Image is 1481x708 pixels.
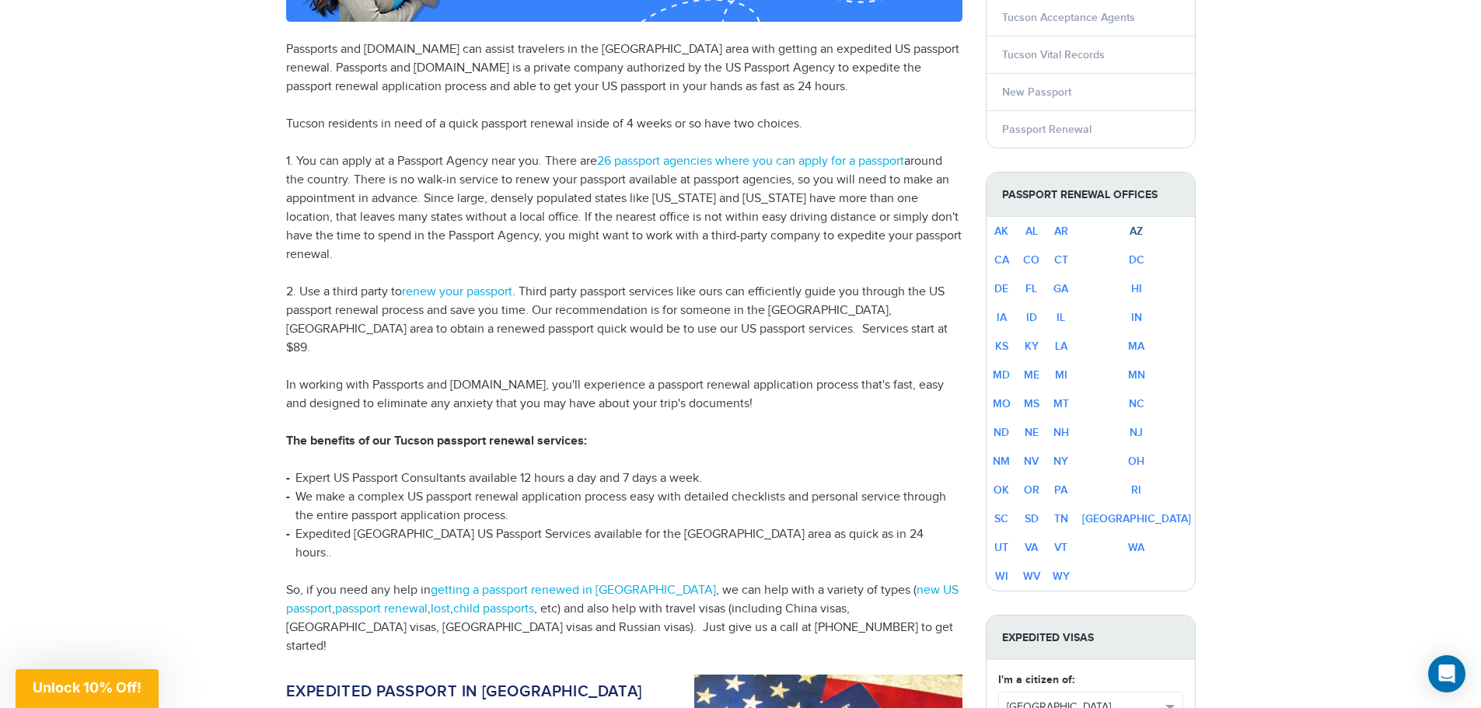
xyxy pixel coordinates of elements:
span: Unlock 10% Off! [33,679,141,696]
a: getting a passport renewed in [GEOGRAPHIC_DATA] [431,583,716,598]
a: PA [1054,483,1067,497]
a: passport renewal [335,602,428,616]
li: Expedited [GEOGRAPHIC_DATA] US Passport Services available for the [GEOGRAPHIC_DATA] area as quic... [286,525,962,563]
a: MT [1053,397,1069,410]
a: MN [1128,368,1145,382]
a: AK [994,225,1008,238]
a: FL [1025,282,1037,295]
a: NJ [1130,426,1143,439]
strong: Passport Renewal Offices [987,173,1195,217]
a: MD [993,368,1010,382]
a: SC [994,512,1008,525]
a: NY [1053,455,1068,468]
a: OK [994,483,1009,497]
strong: Expedited Visas [987,616,1195,660]
a: WI [995,570,1008,583]
a: CO [1023,253,1039,267]
a: GA [1053,282,1068,295]
p: Passports and [DOMAIN_NAME] can assist travelers in the [GEOGRAPHIC_DATA] area with getting an ex... [286,40,962,96]
a: DE [994,282,1008,295]
a: Passport Renewal [1002,123,1092,136]
a: WV [1023,570,1040,583]
a: Tucson Acceptance Agents [1002,11,1135,24]
p: So, if you need any help in , we can help with a variety of types ( , , , , etc) and also help wi... [286,581,962,656]
a: TN [1054,512,1068,525]
a: MO [993,397,1011,410]
a: new US passport [286,583,959,616]
strong: The benefits of our Tucson passport renewal services: [286,434,587,448]
a: [GEOGRAPHIC_DATA] [1082,512,1191,525]
p: 2. Use a third party to . Third party passport services like ours can efficiently guide you throu... [286,283,962,357]
p: Tucson residents in need of a quick passport renewal inside of 4 weeks or so have two choices. [286,115,962,134]
a: CT [1054,253,1068,267]
a: MA [1128,340,1144,353]
li: Expert US Passport Consultants available 12 hours a day and 7 days a week. [286,469,962,488]
a: ID [1026,311,1037,324]
a: lost [431,602,450,616]
p: In working with Passports and [DOMAIN_NAME], you'll experience a passport renewal application pro... [286,376,962,413]
a: New Passport [1002,85,1071,99]
a: NH [1053,426,1069,439]
a: HI [1131,282,1142,295]
a: AR [1054,225,1068,238]
a: OH [1128,455,1144,468]
a: ME [1024,368,1039,382]
a: Tucson Vital Records [1002,48,1105,61]
a: KY [1025,340,1039,353]
a: OR [1024,483,1039,497]
p: 1. You can apply at a Passport Agency near you. There are around the country. There is no walk-in... [286,152,962,264]
a: AZ [1130,225,1143,238]
a: WY [1053,570,1070,583]
a: CA [994,253,1009,267]
h2: Expedited passport in [GEOGRAPHIC_DATA] [286,682,644,701]
a: NC [1129,397,1144,410]
a: NM [993,455,1010,468]
a: NE [1025,426,1039,439]
a: VT [1054,541,1067,554]
a: renew your passport [402,284,512,299]
a: MS [1024,397,1039,410]
a: RI [1131,483,1141,497]
a: MI [1055,368,1067,382]
a: SD [1025,512,1039,525]
a: LA [1055,340,1067,353]
a: IL [1057,311,1065,324]
a: 26 passport agencies where you can apply for a passport [597,154,904,169]
a: WA [1128,541,1144,554]
div: Open Intercom Messenger [1428,655,1465,692]
a: ND [994,426,1009,439]
div: Unlock 10% Off! [16,669,159,708]
a: NV [1024,455,1039,468]
a: IA [997,311,1007,324]
a: VA [1025,541,1038,554]
li: We make a complex US passport renewal application process easy with detailed checklists and perso... [286,488,962,525]
a: child passports [453,602,534,616]
a: IN [1131,311,1142,324]
a: UT [994,541,1008,554]
label: I'm a citizen of: [998,671,1074,688]
a: KS [995,340,1008,353]
a: AL [1025,225,1038,238]
a: DC [1129,253,1144,267]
